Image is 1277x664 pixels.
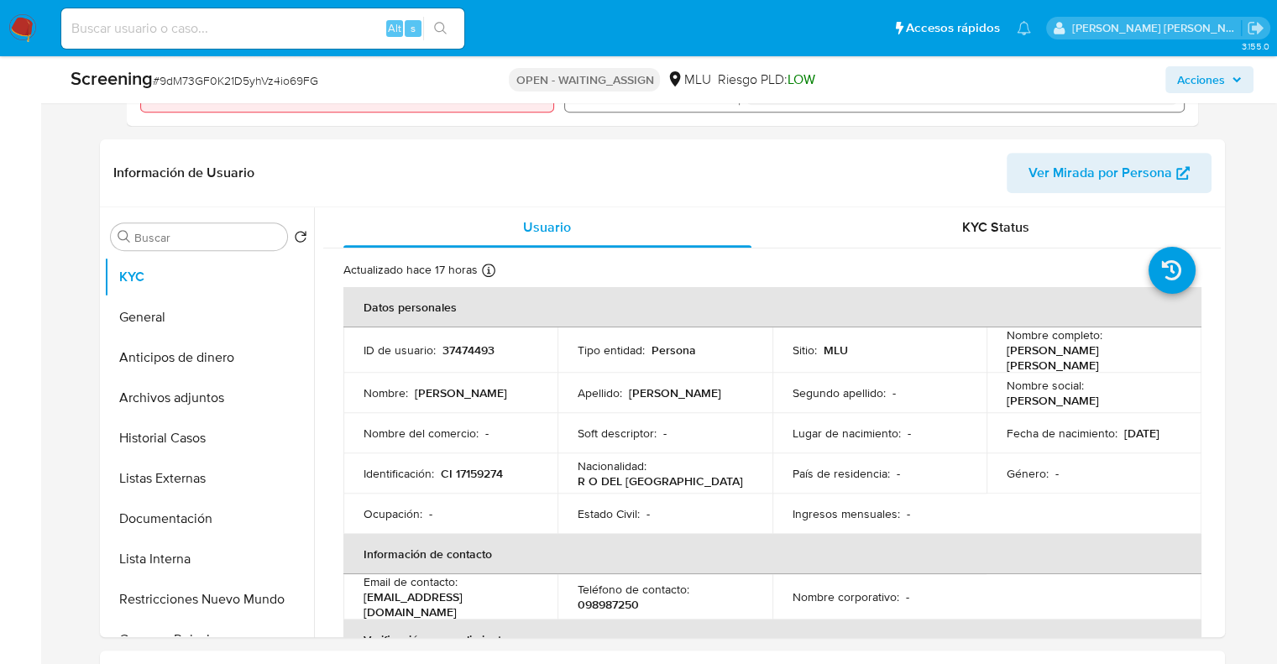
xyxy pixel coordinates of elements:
p: Ingresos mensuales : [793,506,900,521]
p: Ocupación : [364,506,422,521]
p: [PERSON_NAME] [1007,393,1099,408]
button: search-icon [423,17,458,40]
button: Cruces y Relaciones [104,620,314,660]
p: Estado Civil : [578,506,640,521]
a: Salir [1247,19,1264,37]
button: Historial Casos [104,418,314,458]
button: Volver al orden por defecto [294,230,307,248]
button: Listas Externas [104,458,314,499]
p: - [892,385,896,400]
p: OPEN - WAITING_ASSIGN [509,68,660,91]
span: Usuario [523,217,571,237]
p: marianela.tarsia@mercadolibre.com [1072,20,1242,36]
input: Buscar usuario o caso... [61,18,464,39]
button: KYC [104,257,314,297]
th: Verificación y cumplimiento [343,620,1201,660]
p: Teléfono de contacto : [578,582,689,597]
p: - [429,506,432,521]
input: Buscar [134,230,280,245]
p: - [907,506,910,521]
p: Nombre social : [1007,378,1084,393]
p: Lugar de nacimiento : [793,426,901,441]
a: Notificaciones [1017,21,1031,35]
p: - [485,426,489,441]
p: Tipo entidad : [578,342,645,358]
p: Fecha de nacimiento : [1007,426,1117,441]
span: 3.155.0 [1241,39,1269,53]
button: General [104,297,314,337]
p: 37474493 [442,342,495,358]
button: Restricciones Nuevo Mundo [104,579,314,620]
p: - [908,426,911,441]
p: - [646,506,650,521]
p: País de residencia : [793,466,890,481]
p: Sitio : [793,342,817,358]
p: Nacionalidad : [578,458,646,473]
button: Lista Interna [104,539,314,579]
p: Identificación : [364,466,434,481]
p: 098987250 [578,597,639,612]
p: Nombre del comercio : [364,426,479,441]
th: Información de contacto [343,534,1201,574]
b: Screening [71,65,153,91]
p: Soft descriptor : [578,426,657,441]
p: - [663,426,667,441]
p: - [906,589,909,604]
p: Email de contacto : [364,574,458,589]
button: Buscar [118,230,131,243]
p: Género : [1007,466,1049,481]
span: Ver Mirada por Persona [1028,153,1172,193]
p: Segundo apellido : [793,385,886,400]
p: Persona [652,342,696,358]
span: # 9dM73GF0K21D5yhVz4io69FG [153,72,318,89]
p: - [1055,466,1059,481]
p: - [897,466,900,481]
p: Apellido : [578,385,622,400]
p: CI 17159274 [441,466,503,481]
p: R O DEL [GEOGRAPHIC_DATA] [578,473,743,489]
p: MLU [824,342,848,358]
span: LOW [787,70,814,89]
p: [DATE] [1124,426,1159,441]
span: s [411,20,416,36]
button: Archivos adjuntos [104,378,314,418]
p: Nombre corporativo : [793,589,899,604]
button: Anticipos de dinero [104,337,314,378]
p: Nombre : [364,385,408,400]
h1: Información de Usuario [113,165,254,181]
span: Riesgo PLD: [717,71,814,89]
p: [PERSON_NAME] [415,385,507,400]
p: Actualizado hace 17 horas [343,262,478,278]
p: [PERSON_NAME] [629,385,721,400]
button: Acciones [1165,66,1253,93]
span: Accesos rápidos [906,19,1000,37]
div: MLU [667,71,710,89]
button: Documentación [104,499,314,539]
span: Acciones [1177,66,1225,93]
th: Datos personales [343,287,1201,327]
p: [PERSON_NAME] [PERSON_NAME] [1007,342,1175,373]
p: [EMAIL_ADDRESS][DOMAIN_NAME] [364,589,531,620]
span: KYC Status [962,217,1029,237]
span: Alt [388,20,401,36]
p: ID de usuario : [364,342,436,358]
p: Nombre completo : [1007,327,1102,342]
button: Ver Mirada por Persona [1007,153,1212,193]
